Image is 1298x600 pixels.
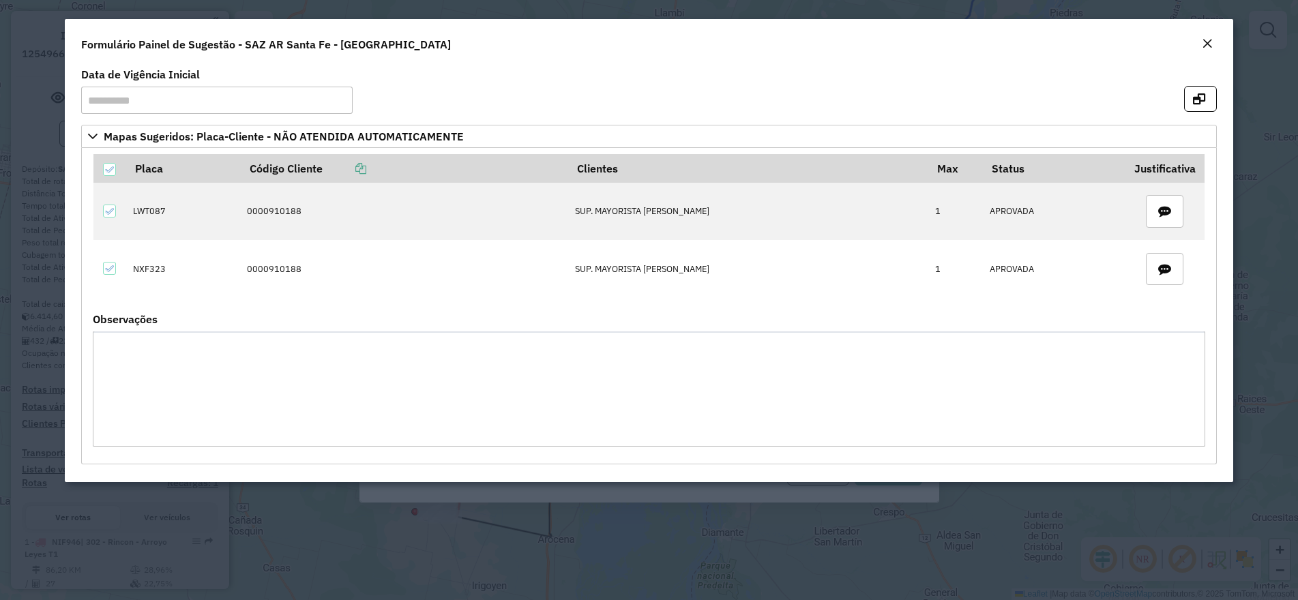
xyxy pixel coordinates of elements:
[1184,91,1217,104] hb-button: Abrir em nova aba
[928,154,983,183] th: Max
[81,36,451,52] h4: Formulário Painel de Sugestão - SAZ AR Santa Fe - [GEOGRAPHIC_DATA]
[240,240,568,297] td: 0000910188
[983,183,1125,240] td: APROVADA
[81,66,200,82] label: Data de Vigência Inicial
[126,240,240,297] td: NXF323
[928,240,983,297] td: 1
[126,154,240,183] th: Placa
[567,240,928,297] td: SUP. MAYORISTA [PERSON_NAME]
[93,311,158,327] label: Observações
[240,183,568,240] td: 0000910188
[928,183,983,240] td: 1
[323,162,366,175] a: Copiar
[81,125,1217,148] a: Mapas Sugeridos: Placa-Cliente - NÃO ATENDIDA AUTOMATICAMENTE
[1125,154,1205,183] th: Justificativa
[126,183,240,240] td: LWT087
[567,183,928,240] td: SUP. MAYORISTA [PERSON_NAME]
[1198,35,1217,53] button: Close
[983,240,1125,297] td: APROVADA
[240,154,568,183] th: Código Cliente
[983,154,1125,183] th: Status
[567,154,928,183] th: Clientes
[1202,38,1213,49] em: Fechar
[81,148,1217,464] div: Mapas Sugeridos: Placa-Cliente - NÃO ATENDIDA AUTOMATICAMENTE
[104,131,464,142] span: Mapas Sugeridos: Placa-Cliente - NÃO ATENDIDA AUTOMATICAMENTE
